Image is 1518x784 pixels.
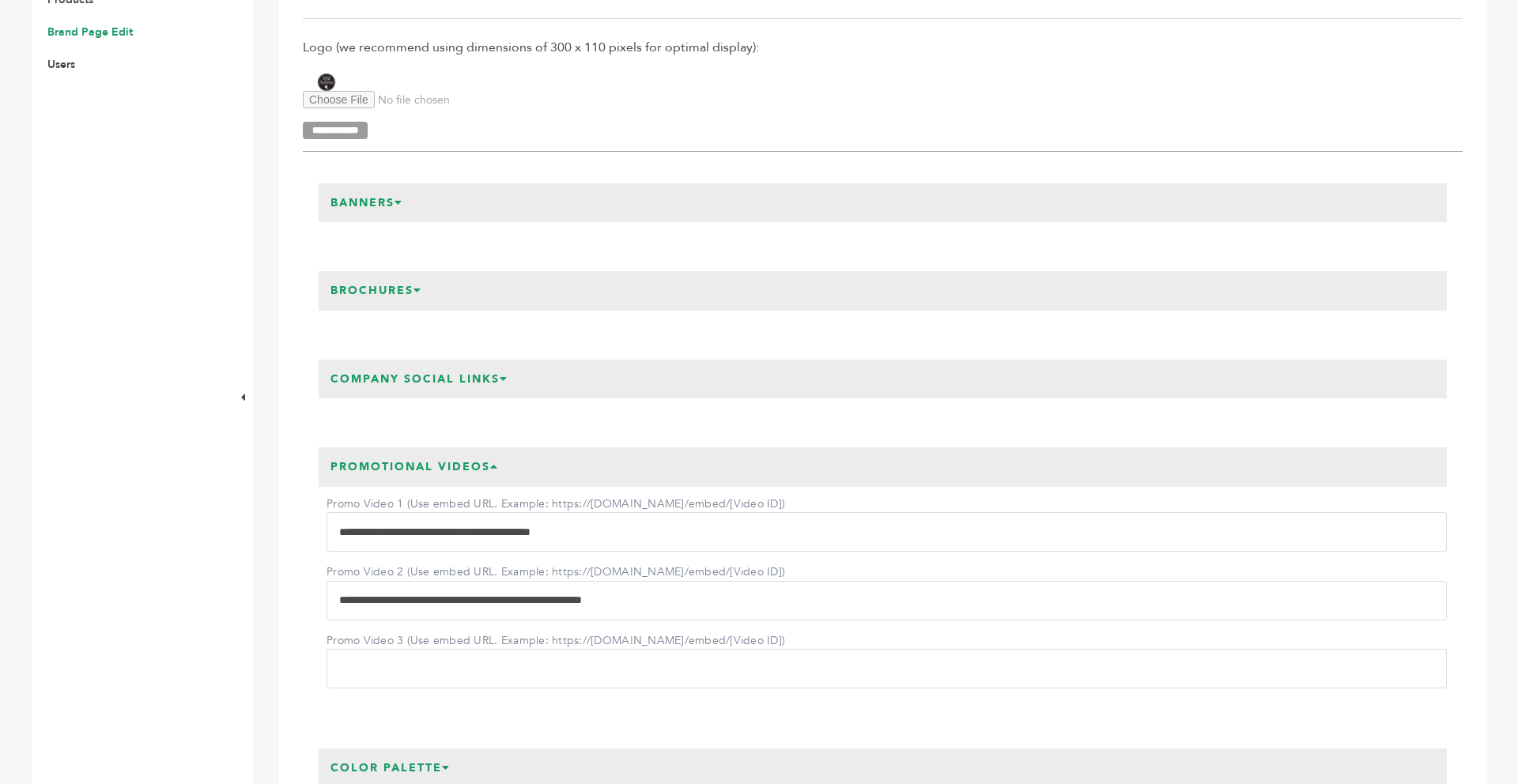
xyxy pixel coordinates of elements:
label: Promo Video 3 (Use embed URL. Example: https://[DOMAIN_NAME]/embed/[Video ID]) [327,633,785,649]
a: Users [47,57,75,72]
img: Central de Mermeladas [303,73,350,91]
h3: Promotional Videos [319,447,511,487]
h3: Brochures [319,271,434,311]
h3: Company Social Links [319,360,520,399]
label: Promo Video 1 (Use embed URL. Example: https://[DOMAIN_NAME]/embed/[Video ID]) [327,496,785,512]
label: Promo Video 2 (Use embed URL. Example: https://[DOMAIN_NAME]/embed/[Video ID]) [327,564,785,580]
a: Brand Page Edit [47,24,133,40]
h3: Banners [319,183,415,223]
span: Logo (we recommend using dimensions of 300 x 110 pixels for optimal display): [303,39,1463,56]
